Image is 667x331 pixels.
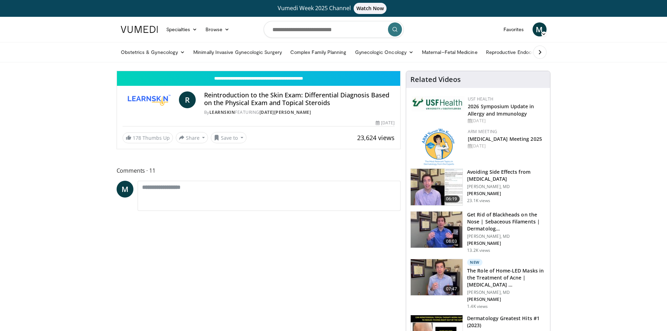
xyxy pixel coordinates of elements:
[467,191,546,196] p: [PERSON_NAME]
[201,22,234,36] a: Browse
[410,259,546,309] a: 07:47 New The Role of Home-LED Masks in the Treatment of Acne | [MEDICAL_DATA] … [PERSON_NAME], M...
[467,297,546,302] p: [PERSON_NAME]
[121,26,158,33] img: VuMedi Logo
[162,22,202,36] a: Specialties
[467,248,490,253] p: 13.2K views
[204,109,395,116] div: By FEATURING
[117,166,401,175] span: Comments 11
[357,133,395,142] span: 23,624 views
[204,91,395,106] h4: Reintroduction to the Skin Exam: Differential Diagnosis Based on the Physical Exam and Topical St...
[123,132,173,143] a: 178 Thumbs Up
[354,3,387,14] span: Watch Now
[410,211,546,253] a: 08:03 Get Rid of Blackheads on the Nose | Sebaceous Filaments | Dermatolog… [PERSON_NAME], MD [PE...
[482,45,599,59] a: Reproductive Endocrinology & [MEDICAL_DATA]
[117,45,189,59] a: Obstetrics & Gynecology
[467,234,546,239] p: [PERSON_NAME], MD
[467,241,546,246] p: [PERSON_NAME]
[443,238,460,245] span: 08:03
[467,211,546,232] h3: Get Rid of Blackheads on the Nose | Sebaceous Filaments | Dermatolog…
[468,103,534,117] a: 2026 Symposium Update in Allergy and Immunology
[467,304,488,309] p: 1.4K views
[259,109,311,115] a: [DATE][PERSON_NAME]
[422,129,454,165] img: 89a28c6a-718a-466f-b4d1-7c1f06d8483b.png.150x105_q85_autocrop_double_scale_upscale_version-0.2.png
[376,120,395,126] div: [DATE]
[467,290,546,295] p: [PERSON_NAME], MD
[468,118,544,124] div: [DATE]
[189,45,286,59] a: Minimally Invasive Gynecologic Surgery
[467,267,546,288] h3: The Role of Home-LED Masks in the Treatment of Acne | [MEDICAL_DATA] …
[411,259,463,296] img: bdc749e8-e5f5-404f-8c3a-bce07f5c1739.150x105_q85_crop-smart_upscale.jpg
[211,132,246,143] button: Save to
[209,109,235,115] a: LearnSkin
[499,22,528,36] a: Favorites
[443,285,460,292] span: 07:47
[176,132,208,143] button: Share
[122,3,546,14] a: Vumedi Week 2025 ChannelWatch Now
[467,198,490,204] p: 23.1K views
[133,135,141,141] span: 178
[467,259,482,266] p: New
[467,168,546,182] h3: Avoiding Side Effects from [MEDICAL_DATA]
[179,91,196,108] a: R
[411,169,463,205] img: 6f9900f7-f6e7-4fd7-bcbb-2a1dc7b7d476.150x105_q85_crop-smart_upscale.jpg
[467,315,546,329] h3: Dermatology Greatest Hits #1 (2023)
[468,96,493,102] a: USF Health
[410,75,461,84] h4: Related Videos
[418,45,482,59] a: Maternal–Fetal Medicine
[123,91,176,108] img: LearnSkin
[264,21,404,38] input: Search topics, interventions
[286,45,351,59] a: Complex Family Planning
[117,181,133,198] a: M
[411,212,463,248] img: 54dc8b42-62c8-44d6-bda4-e2b4e6a7c56d.150x105_q85_crop-smart_upscale.jpg
[443,195,460,202] span: 06:19
[410,168,546,206] a: 06:19 Avoiding Side Effects from [MEDICAL_DATA] [PERSON_NAME], MD [PERSON_NAME] 23.1K views
[467,184,546,189] p: [PERSON_NAME], MD
[351,45,418,59] a: Gynecologic Oncology
[412,96,464,111] img: 6ba8804a-8538-4002-95e7-a8f8012d4a11.png.150x105_q85_autocrop_double_scale_upscale_version-0.2.jpg
[468,136,542,142] a: [MEDICAL_DATA] Meeting 2025
[468,143,544,149] div: [DATE]
[533,22,547,36] a: M
[468,129,497,135] a: ARM Meeting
